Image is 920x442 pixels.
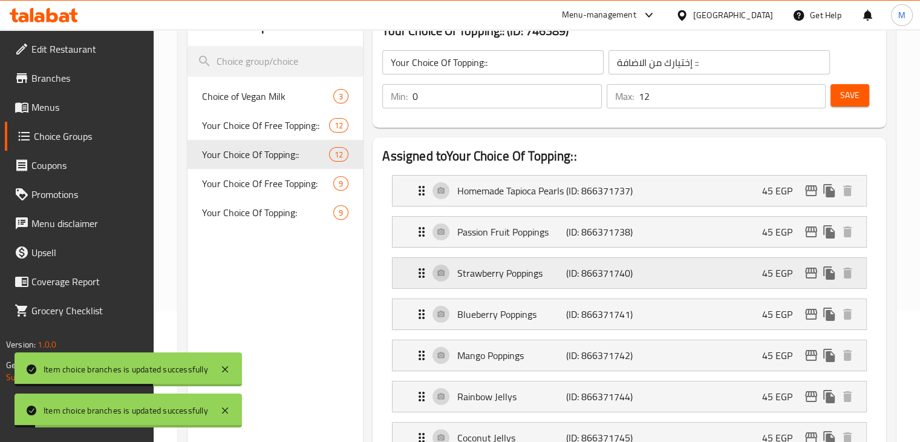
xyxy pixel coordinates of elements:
a: Menu disclaimer [5,209,154,238]
button: delete [838,223,856,241]
span: Edit Restaurant [31,42,144,56]
div: [GEOGRAPHIC_DATA] [693,8,773,22]
span: Version: [6,337,36,352]
input: search [188,46,364,77]
span: Menus [31,100,144,114]
p: 45 EGP [762,307,802,322]
button: edit [802,182,820,200]
div: Your Choice Of Topping::12 [188,140,364,169]
h2: Assigned to Your Choice Of Topping:: [382,147,876,165]
div: Menu-management [562,8,636,22]
div: Expand [393,176,866,206]
p: 45 EGP [762,389,802,404]
li: Expand [382,170,876,211]
h3: Your Choice Of Topping:: (ID: 746389) [382,21,876,41]
button: edit [802,305,820,323]
span: Save [840,88,860,103]
p: (ID: 866371738) [566,225,639,239]
p: Mango Poppings [457,348,566,363]
button: edit [802,264,820,282]
p: (ID: 866371741) [566,307,639,322]
span: Upsell [31,245,144,260]
button: duplicate [820,223,838,241]
li: Expand [382,335,876,376]
p: (ID: 866371737) [566,183,639,198]
div: Expand [393,381,866,412]
div: Expand [393,258,866,288]
div: Choice of Vegan Milk3 [188,82,364,111]
p: Passion Fruit Poppings [457,225,566,239]
div: Expand [393,340,866,371]
button: delete [838,346,856,364]
span: Promotions [31,187,144,202]
h2: Choice Groups [197,17,275,35]
span: Your Choice Of Topping: [202,205,334,220]
a: Coupons [5,151,154,180]
span: Choice Groups [34,129,144,143]
button: duplicate [820,305,838,323]
div: Choices [333,205,348,220]
p: (ID: 866371740) [566,266,639,280]
div: Your Choice Of Free Topping::12 [188,111,364,140]
span: Choice of Vegan Milk [202,89,334,104]
li: Expand [382,211,876,252]
span: 3 [334,91,348,102]
span: 12 [330,120,348,131]
button: delete [838,305,856,323]
a: Support.OpsPlatform [6,369,83,385]
span: Your Choice Of Free Topping: [202,176,334,191]
p: Max: [615,89,634,104]
p: Homemade Tapioca Pearls [457,183,566,198]
p: Blueberry Poppings [457,307,566,322]
span: Get support on: [6,357,62,373]
a: Edit Restaurant [5,35,154,64]
button: delete [838,264,856,282]
button: duplicate [820,346,838,364]
a: Upsell [5,238,154,267]
div: Choices [329,147,348,162]
button: Save [830,84,869,107]
li: Expand [382,294,876,335]
p: (ID: 866371744) [566,389,639,404]
span: 9 [334,178,348,190]
a: Choice Groups [5,122,154,151]
span: M [898,8,905,22]
button: edit [802,388,820,406]
button: delete [838,388,856,406]
button: delete [838,182,856,200]
p: 45 EGP [762,266,802,280]
a: Grocery Checklist [5,296,154,325]
span: Coupons [31,158,144,173]
span: 9 [334,207,348,219]
button: edit [802,346,820,364]
p: 45 EGP [762,183,802,198]
button: duplicate [820,182,838,200]
span: Branches [31,71,144,85]
p: Strawberry Poppings [457,266,566,280]
li: Expand [382,376,876,417]
span: Your Choice Of Free Topping:: [202,118,330,133]
div: Choices [329,118,348,133]
div: Choices [333,89,348,104]
div: Expand [393,217,866,247]
button: duplicate [820,264,838,282]
p: 45 EGP [762,225,802,239]
span: 12 [330,149,348,160]
button: duplicate [820,388,838,406]
p: Min: [391,89,408,104]
p: (ID: 866371742) [566,348,639,363]
a: Menus [5,93,154,122]
span: Coverage Report [31,274,144,289]
li: Expand [382,252,876,294]
a: Branches [5,64,154,93]
div: Item choice branches is updated successfully [44,404,208,417]
div: Your Choice Of Topping:9 [188,198,364,227]
span: 1.0.0 [38,337,56,352]
span: Your Choice Of Topping:: [202,147,330,162]
a: Coverage Report [5,267,154,296]
span: Menu disclaimer [31,216,144,231]
div: Your Choice Of Free Topping:9 [188,169,364,198]
button: edit [802,223,820,241]
span: Grocery Checklist [31,303,144,318]
div: Expand [393,299,866,329]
